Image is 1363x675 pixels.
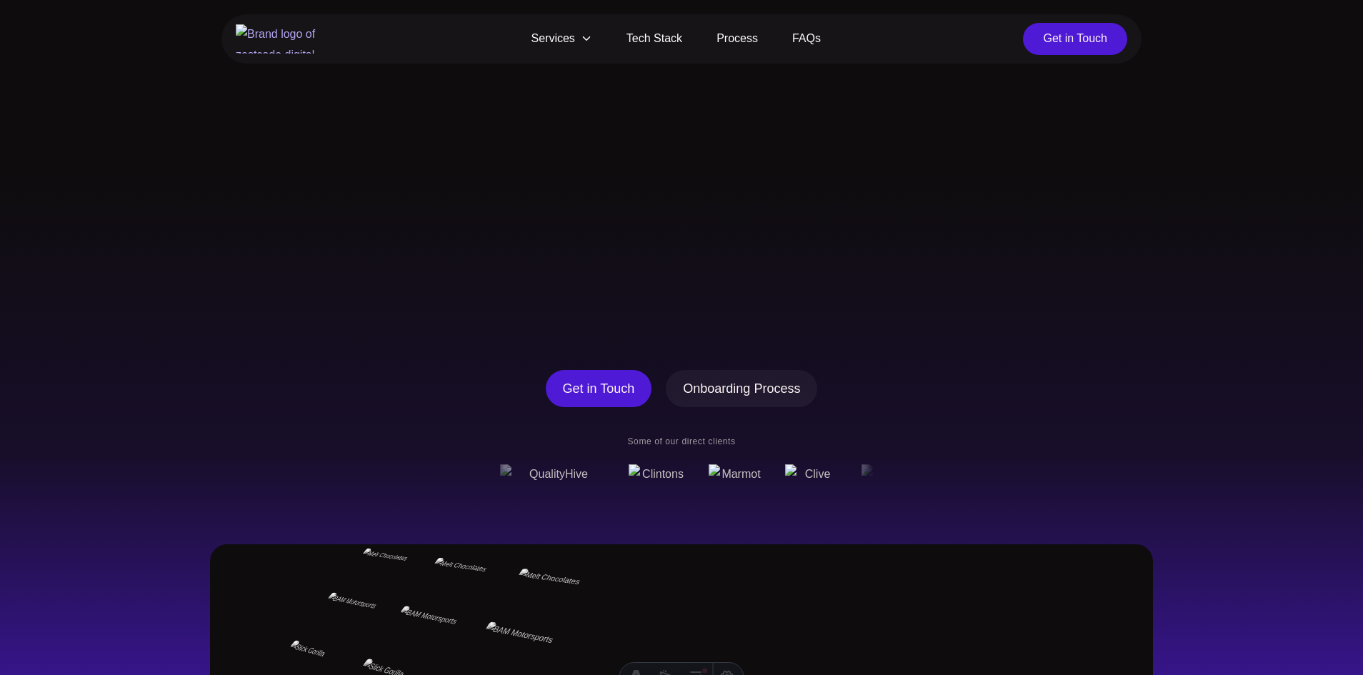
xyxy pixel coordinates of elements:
a: Tech Stack [609,23,699,55]
img: Brand logo of zestcode digital [236,24,329,54]
a: Onboarding Process [666,370,817,407]
img: Clive Christian [506,552,624,611]
img: Squash Skills [404,566,511,623]
span: Onboarding Process [683,379,800,399]
p: Some of our direct clients [489,436,874,447]
img: Sazy [437,521,540,570]
img: Clintons Cards [628,464,685,487]
img: Quality Hive UI [471,604,594,674]
img: Pulse [861,464,914,487]
span: Services [514,23,609,55]
img: Clive Christian [784,464,838,487]
img: BAM Motorsports [300,592,399,650]
span: Get in Touch [563,379,635,399]
a: Process [699,23,775,55]
a: FAQs [775,23,838,55]
img: Marmot Tours [708,464,762,487]
img: Melt Chocolates [337,549,433,599]
a: Get in Touch [1023,23,1127,55]
a: Get in Touch [546,370,652,407]
img: QualityHive [499,464,605,487]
